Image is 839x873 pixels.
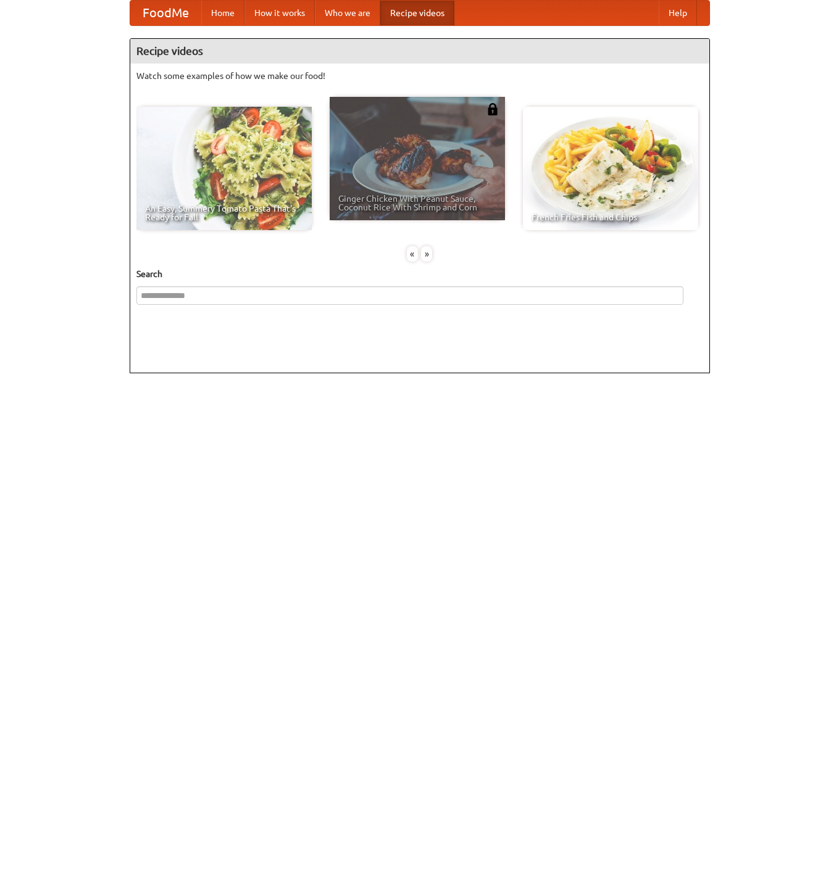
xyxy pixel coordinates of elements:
div: « [407,246,418,262]
a: An Easy, Summery Tomato Pasta That's Ready for Fall [136,107,312,230]
a: Home [201,1,244,25]
span: An Easy, Summery Tomato Pasta That's Ready for Fall [145,204,303,221]
a: Help [659,1,697,25]
h4: Recipe videos [130,39,709,64]
img: 483408.png [486,103,499,115]
a: French Fries Fish and Chips [523,107,698,230]
div: » [421,246,432,262]
a: FoodMe [130,1,201,25]
h5: Search [136,268,703,280]
span: French Fries Fish and Chips [532,213,690,221]
a: Who we are [315,1,380,25]
a: How it works [244,1,315,25]
p: Watch some examples of how we make our food! [136,70,703,82]
a: Recipe videos [380,1,454,25]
